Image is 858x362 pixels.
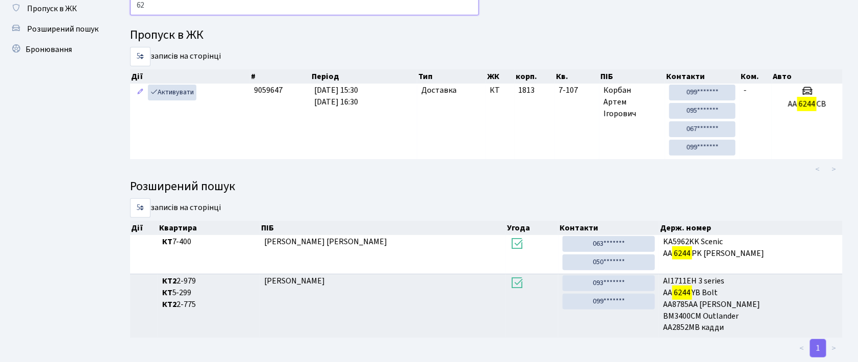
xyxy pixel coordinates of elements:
[162,275,177,287] b: КТ2
[672,246,692,261] mark: 6244
[486,69,515,84] th: ЖК
[519,85,535,96] span: 1813
[250,69,311,84] th: #
[148,85,196,100] a: Активувати
[134,85,146,100] a: Редагувати
[162,287,172,298] b: КТ
[506,221,559,235] th: Угода
[130,28,843,43] h4: Пропуск в ЖК
[158,221,261,235] th: Квартира
[254,85,283,96] span: 9059647
[665,69,740,84] th: Контакти
[130,198,221,218] label: записів на сторінці
[315,85,359,108] span: [DATE] 15:30 [DATE] 16:30
[600,69,666,84] th: ПІБ
[311,69,418,84] th: Період
[26,44,72,55] span: Бронювання
[776,99,839,109] h5: АА СВ
[672,286,692,300] mark: 6244
[130,198,150,218] select: записів на сторінці
[130,179,843,194] h4: Розширений пошук
[555,69,599,84] th: Кв.
[260,221,506,235] th: ПІБ
[162,236,257,248] span: 7-400
[490,85,511,96] span: КТ
[264,275,325,287] span: [PERSON_NAME]
[5,19,107,39] a: Розширений пошук
[5,39,107,60] a: Бронювання
[663,275,839,333] span: АІ1711ЕН 3 series АА YB Bolt АА8785АА [PERSON_NAME] ВМ3400СМ Outlander АА2852МВ кадди
[744,85,747,96] span: -
[797,97,817,111] mark: 6244
[421,85,457,96] span: Доставка
[810,339,826,357] a: 1
[130,221,158,235] th: Дії
[772,69,843,84] th: Авто
[515,69,555,84] th: корп.
[27,23,98,35] span: Розширений пошук
[559,221,660,235] th: Контакти
[162,236,172,247] b: КТ
[264,236,387,247] span: [PERSON_NAME] [PERSON_NAME]
[130,47,221,66] label: записів на сторінці
[740,69,772,84] th: Ком.
[417,69,486,84] th: Тип
[130,47,150,66] select: записів на сторінці
[660,221,843,235] th: Держ. номер
[27,3,77,14] span: Пропуск в ЖК
[559,85,595,96] span: 7-107
[603,85,661,120] span: Корбан Артем Ігорович
[130,69,250,84] th: Дії
[663,236,839,260] span: KA5962KK Scenic AA PK [PERSON_NAME]
[162,275,257,311] span: 2-979 5-299 2-775
[162,299,177,310] b: КТ2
